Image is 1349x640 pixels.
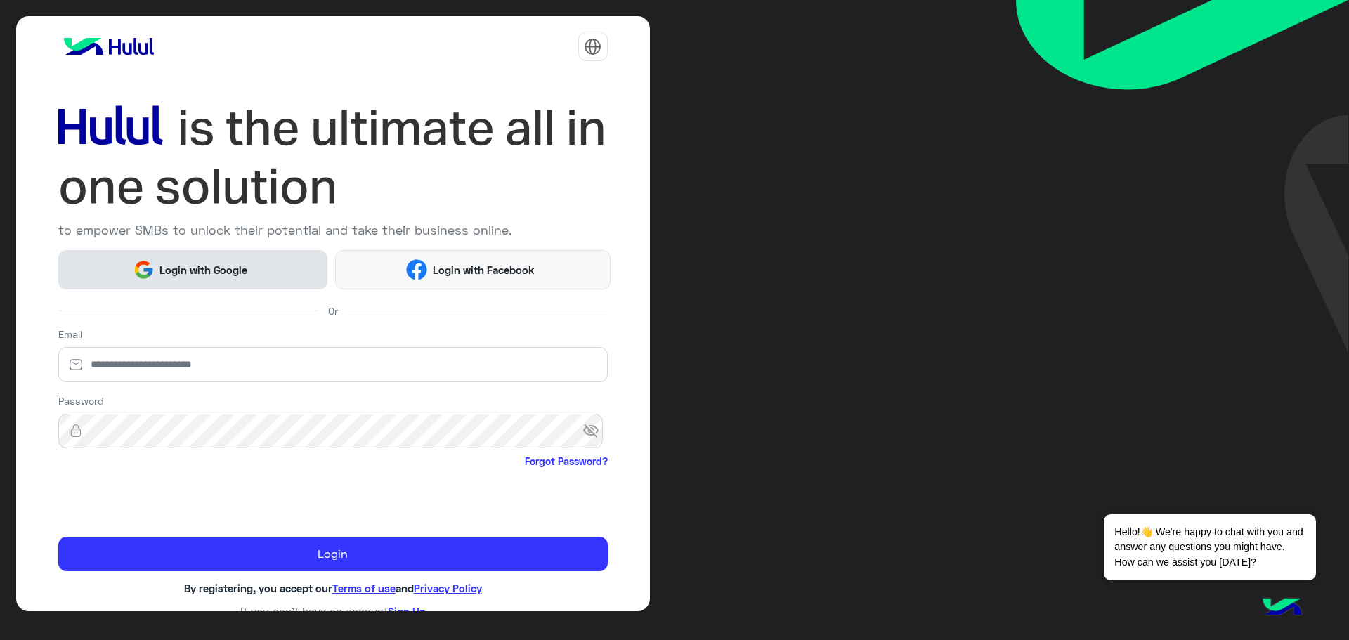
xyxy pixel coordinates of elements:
[58,327,82,341] label: Email
[58,32,159,60] img: logo
[1104,514,1315,580] span: Hello!👋 We're happy to chat with you and answer any questions you might have. How can we assist y...
[58,605,608,618] h6: If you don’t have an account
[328,303,338,318] span: Or
[58,98,608,216] img: hululLoginTitle_EN.svg
[184,582,332,594] span: By registering, you accept our
[584,38,601,55] img: tab
[388,605,426,618] a: Sign Up
[58,424,93,438] img: lock
[332,582,396,594] a: Terms of use
[58,393,104,408] label: Password
[414,582,482,594] a: Privacy Policy
[58,358,93,372] img: email
[58,221,608,240] p: to empower SMBs to unlock their potential and take their business online.
[582,419,608,444] span: visibility_off
[525,454,608,469] a: Forgot Password?
[133,259,154,280] img: Google
[58,537,608,572] button: Login
[155,262,253,278] span: Login with Google
[396,582,414,594] span: and
[406,259,427,280] img: Facebook
[58,471,272,526] iframe: reCAPTCHA
[58,250,328,289] button: Login with Google
[1258,584,1307,633] img: hulul-logo.png
[335,250,610,289] button: Login with Facebook
[427,262,540,278] span: Login with Facebook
